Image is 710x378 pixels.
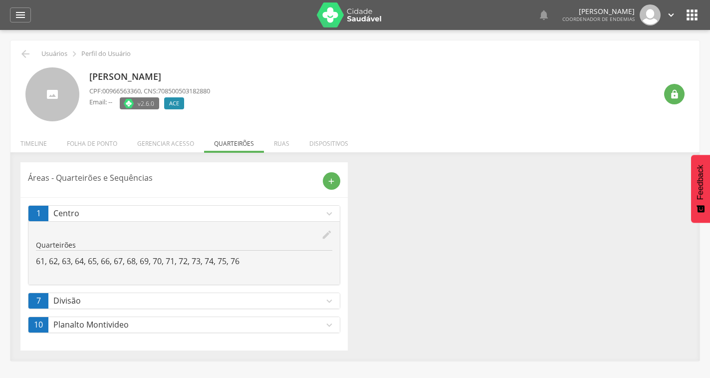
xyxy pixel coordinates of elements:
a: 1Centroexpand_more [28,206,340,221]
p: Perfil do Usuário [81,50,131,58]
i:  [666,9,677,20]
span: Coordenador de Endemias [562,15,635,22]
li: Ruas [264,129,299,153]
p: 61, 62, 63, 64, 65, 66, 67, 68, 69, 70, 71, 72, 73, 74, 75, 76 [36,256,332,267]
p: Quarteirões [36,240,332,250]
i:  [670,89,680,99]
i:  [69,48,80,59]
li: Dispositivos [299,129,358,153]
span: 1 [36,208,41,219]
p: Divisão [53,295,324,307]
span: v2.6.0 [138,98,154,108]
li: Folha de ponto [57,129,127,153]
i: expand_more [324,320,335,331]
a:  [538,4,550,25]
p: CPF: , CNS: [89,86,210,96]
li: Gerenciar acesso [127,129,204,153]
a:  [666,4,677,25]
i:  [538,9,550,21]
button: Feedback - Mostrar pesquisa [691,155,710,223]
i: Voltar [19,48,31,60]
p: Centro [53,208,324,219]
span: Feedback [696,165,705,200]
p: Email: -- [89,97,112,107]
div: Resetar senha [664,84,685,104]
a: 7Divisãoexpand_more [28,293,340,309]
i: edit [321,229,332,240]
span: 708500503182880 [158,86,210,95]
li: Timeline [10,129,57,153]
p: Áreas - Quarteirões e Sequências [28,172,315,184]
i: add [327,177,336,186]
i: expand_more [324,296,335,307]
span: 00966563360 [102,86,141,95]
span: 10 [34,319,43,331]
p: Planalto Montivideo [53,319,324,331]
label: Versão do aplicativo [120,97,159,109]
i:  [684,7,700,23]
i: expand_more [324,208,335,219]
p: [PERSON_NAME] [562,8,635,15]
i:  [14,9,26,21]
span: 7 [36,295,41,307]
span: ACE [169,99,179,107]
p: Usuários [41,50,67,58]
p: [PERSON_NAME] [89,70,210,83]
a:  [10,7,31,22]
a: 10Planalto Montivideoexpand_more [28,317,340,333]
